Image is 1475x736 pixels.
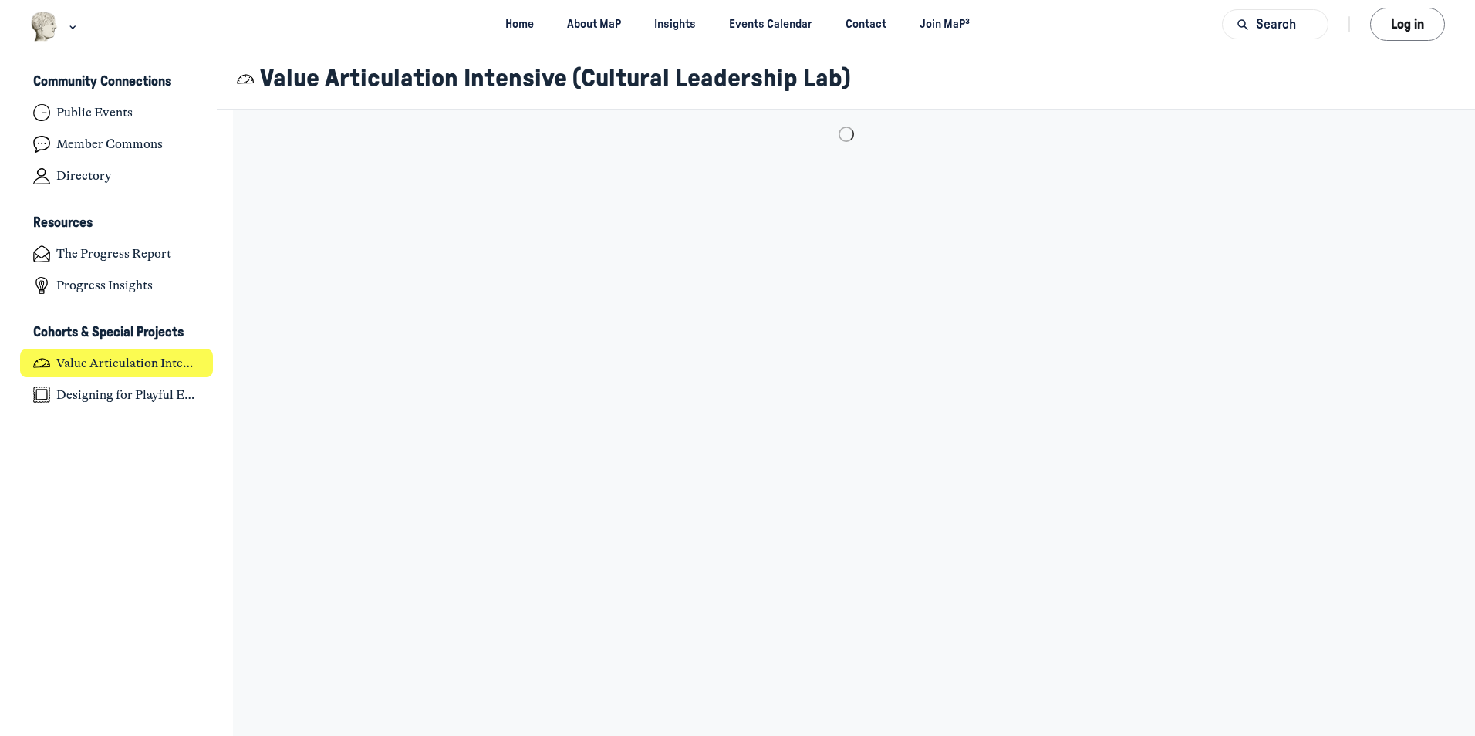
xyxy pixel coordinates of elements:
[906,10,984,39] a: Join MaP³
[20,130,214,159] a: Member Commons
[56,168,111,184] h4: Directory
[260,64,851,94] h1: Value Articulation Intensive (Cultural Leadership Lab)
[56,278,153,293] h4: Progress Insights
[33,215,93,231] h3: Resources
[30,12,59,42] img: Museums as Progress logo
[20,349,214,377] a: Value Articulation Intensive (Cultural Leadership Lab)
[20,240,214,268] a: The Progress Report
[1370,8,1445,41] button: Log in
[20,211,214,237] button: ResourcesCollapse space
[56,105,133,120] h4: Public Events
[33,325,184,341] h3: Cohorts & Special Projects
[217,110,1475,158] main: Main Content
[30,10,80,43] button: Museums as Progress logo
[832,10,900,39] a: Contact
[716,10,826,39] a: Events Calendar
[20,272,214,300] a: Progress Insights
[20,162,214,191] a: Directory
[1222,9,1328,39] button: Search
[491,10,547,39] a: Home
[641,10,710,39] a: Insights
[20,380,214,409] a: Designing for Playful Engagement
[33,74,171,90] h3: Community Connections
[56,246,171,262] h4: The Progress Report
[20,99,214,127] a: Public Events
[56,387,200,403] h4: Designing for Playful Engagement
[56,356,200,371] h4: Value Articulation Intensive (Cultural Leadership Lab)
[20,69,214,96] button: Community ConnectionsCollapse space
[56,137,163,152] h4: Member Commons
[217,49,1475,110] header: Page Header
[554,10,635,39] a: About MaP
[20,319,214,346] button: Cohorts & Special ProjectsCollapse space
